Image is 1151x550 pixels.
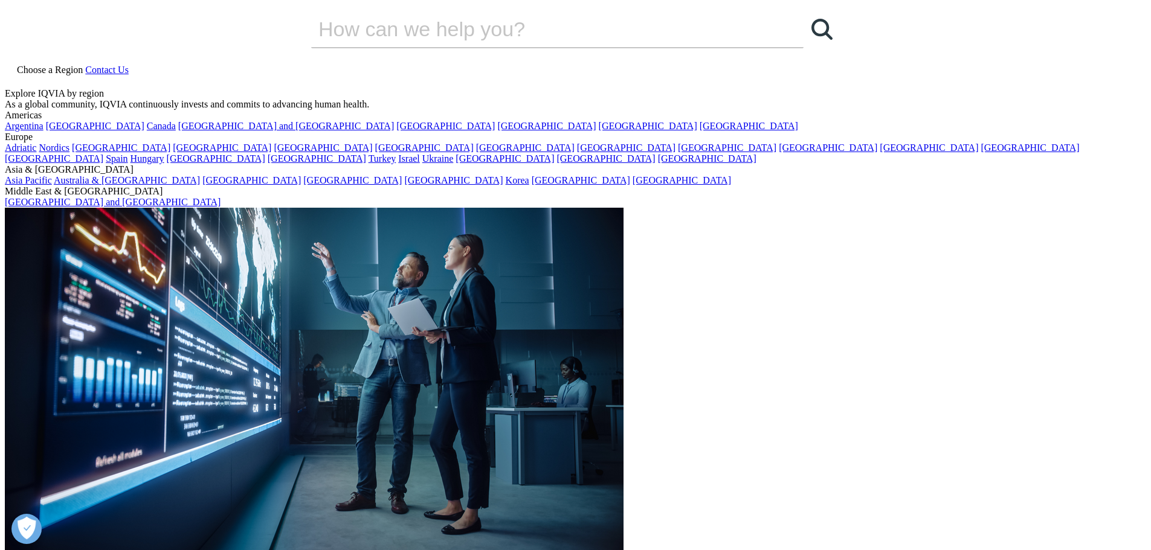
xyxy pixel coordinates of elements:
a: [GEOGRAPHIC_DATA] [880,142,978,153]
a: [GEOGRAPHIC_DATA] [981,142,1079,153]
a: [GEOGRAPHIC_DATA] [497,121,596,131]
a: [GEOGRAPHIC_DATA] [167,153,265,164]
a: [GEOGRAPHIC_DATA] [202,175,301,185]
a: [GEOGRAPHIC_DATA] [532,175,630,185]
a: Ukraine [422,153,454,164]
a: [GEOGRAPHIC_DATA] [46,121,144,131]
a: [GEOGRAPHIC_DATA] [633,175,731,185]
a: [GEOGRAPHIC_DATA] [268,153,366,164]
a: Contact Us [85,65,129,75]
a: Turkey [369,153,396,164]
a: Hungary [131,153,164,164]
a: Spain [106,153,127,164]
div: Europe [5,132,1146,142]
a: Asia Pacific [5,175,52,185]
a: [GEOGRAPHIC_DATA] [779,142,877,153]
a: Nordics [39,142,69,153]
a: [GEOGRAPHIC_DATA] [404,175,503,185]
a: [GEOGRAPHIC_DATA] [599,121,697,131]
a: [GEOGRAPHIC_DATA] [700,121,798,131]
a: Israel [398,153,420,164]
a: [GEOGRAPHIC_DATA] [72,142,170,153]
a: Australia & [GEOGRAPHIC_DATA] [54,175,200,185]
div: Middle East & [GEOGRAPHIC_DATA] [5,186,1146,197]
button: Open Preferences [11,514,42,544]
div: Asia & [GEOGRAPHIC_DATA] [5,164,1146,175]
a: [GEOGRAPHIC_DATA] [456,153,554,164]
a: [GEOGRAPHIC_DATA] [577,142,675,153]
a: [GEOGRAPHIC_DATA] and [GEOGRAPHIC_DATA] [178,121,394,131]
a: [GEOGRAPHIC_DATA] [375,142,474,153]
div: Explore IQVIA by region [5,88,1146,99]
a: Korea [506,175,529,185]
a: [GEOGRAPHIC_DATA] [173,142,271,153]
a: [GEOGRAPHIC_DATA] [5,153,103,164]
a: Argentina [5,121,44,131]
a: [GEOGRAPHIC_DATA] [476,142,575,153]
a: Canada [147,121,176,131]
a: [GEOGRAPHIC_DATA] [274,142,372,153]
a: [GEOGRAPHIC_DATA] [658,153,756,164]
a: Search [804,11,840,47]
div: Americas [5,110,1146,121]
a: Adriatic [5,142,36,153]
a: [GEOGRAPHIC_DATA] [396,121,495,131]
a: [GEOGRAPHIC_DATA] [303,175,402,185]
input: Search [311,11,769,47]
svg: Search [811,19,833,40]
a: [GEOGRAPHIC_DATA] and [GEOGRAPHIC_DATA] [5,197,221,207]
a: [GEOGRAPHIC_DATA] [678,142,776,153]
span: Choose a Region [17,65,83,75]
a: [GEOGRAPHIC_DATA] [556,153,655,164]
div: As a global community, IQVIA continuously invests and commits to advancing human health. [5,99,1146,110]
